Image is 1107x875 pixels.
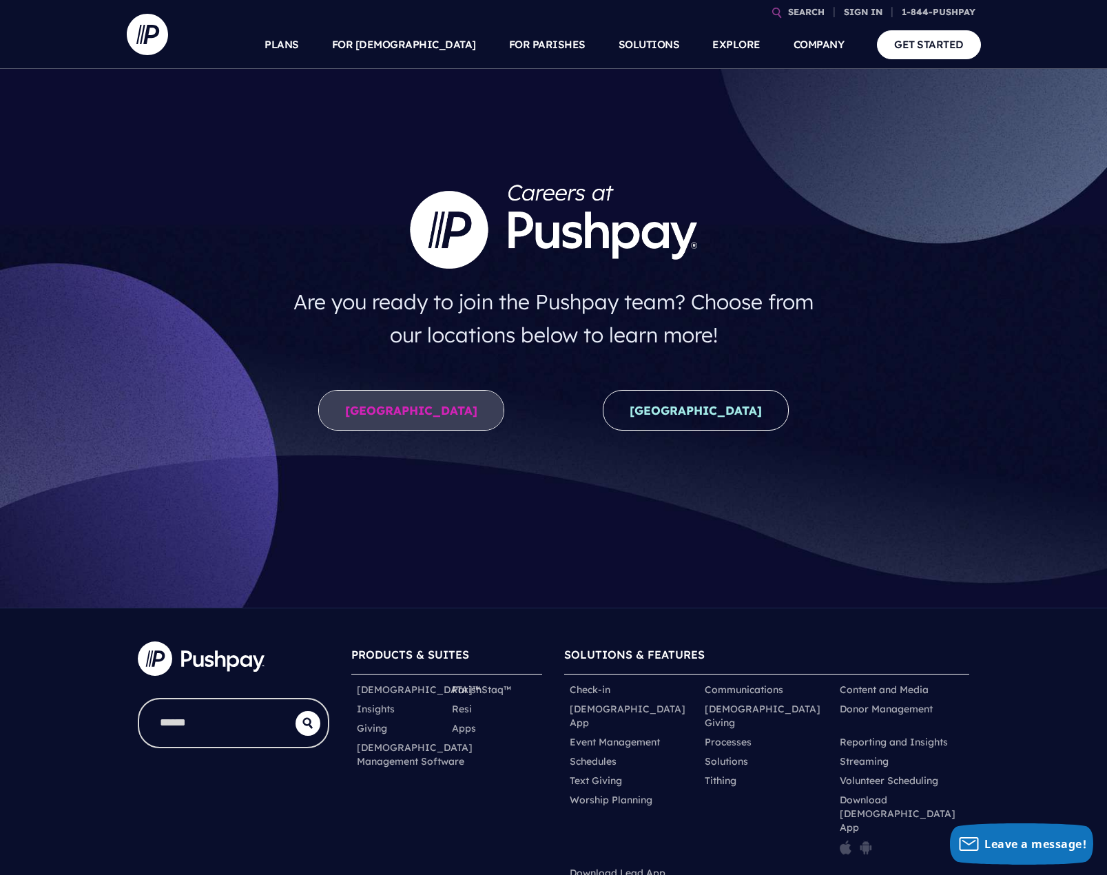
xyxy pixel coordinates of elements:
a: [GEOGRAPHIC_DATA] [603,390,789,431]
a: [DEMOGRAPHIC_DATA] App [570,702,694,730]
span: Leave a message! [984,836,1086,852]
a: FOR PARISHES [509,21,586,69]
a: GET STARTED [877,30,981,59]
a: SOLUTIONS [619,21,680,69]
a: Text Giving [570,774,622,787]
a: FOR [DEMOGRAPHIC_DATA] [332,21,476,69]
a: Content and Media [840,683,929,697]
a: [DEMOGRAPHIC_DATA]™ [357,683,480,697]
a: [DEMOGRAPHIC_DATA] Giving [705,702,829,730]
a: Processes [705,735,752,749]
a: [DEMOGRAPHIC_DATA] Management Software [357,741,473,768]
a: Giving [357,721,387,735]
a: Solutions [705,754,748,768]
a: Worship Planning [570,793,652,807]
a: EXPLORE [712,21,761,69]
a: Donor Management [840,702,933,716]
a: [GEOGRAPHIC_DATA] [318,390,504,431]
a: Communications [705,683,783,697]
a: Resi [452,702,472,716]
a: Streaming [840,754,889,768]
li: Download [DEMOGRAPHIC_DATA] App [834,790,969,863]
a: Apps [452,721,476,735]
a: PLANS [265,21,299,69]
a: Insights [357,702,395,716]
a: Volunteer Scheduling [840,774,938,787]
h4: Are you ready to join the Pushpay team? Choose from our locations below to learn more! [280,280,827,357]
img: pp_icon_appstore.png [840,840,851,855]
a: Check-in [570,683,610,697]
img: pp_icon_gplay.png [860,840,872,855]
a: Event Management [570,735,660,749]
a: ParishStaq™ [452,683,511,697]
a: Tithing [705,774,736,787]
h6: SOLUTIONS & FEATURES [564,641,969,674]
a: Reporting and Insights [840,735,948,749]
button: Leave a message! [950,823,1093,865]
h6: PRODUCTS & SUITES [351,641,543,674]
a: COMPANY [794,21,845,69]
a: Schedules [570,754,617,768]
